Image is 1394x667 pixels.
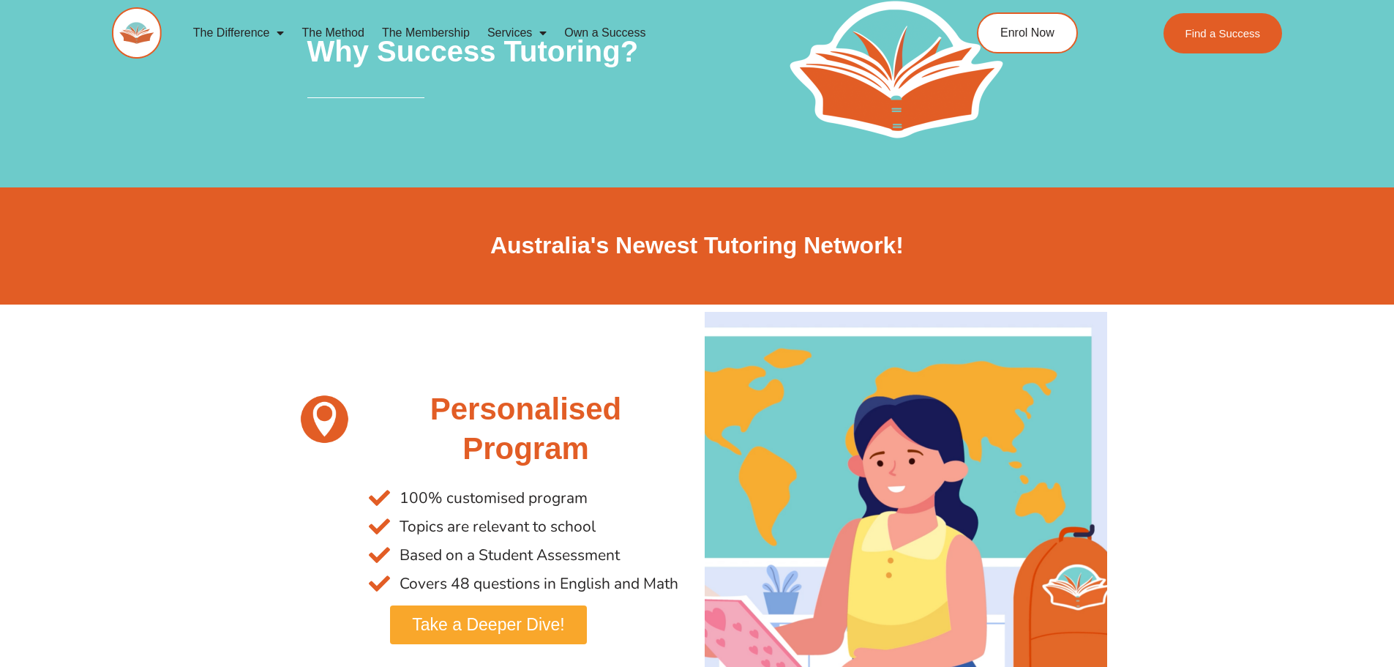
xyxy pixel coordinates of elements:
[369,390,682,469] h2: Personalised Program
[1163,13,1283,53] a: Find a Success
[1185,28,1261,39] span: Find a Success
[288,231,1107,261] h2: Australia's Newest Tutoring Network!
[412,616,564,633] span: Take a Deeper Dive!
[977,12,1078,53] a: Enrol Now
[396,541,620,570] span: Based on a Student Assessment
[396,484,588,513] span: 100% customised program
[396,513,596,541] span: Topics are relevant to school
[373,16,479,50] a: The Membership
[479,16,555,50] a: Services
[1000,27,1054,39] span: Enrol Now
[293,16,372,50] a: The Method
[184,16,910,50] nav: Menu
[396,570,678,598] span: Covers 48 questions in English and Math
[184,16,293,50] a: The Difference
[390,605,586,644] a: Take a Deeper Dive!
[555,16,654,50] a: Own a Success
